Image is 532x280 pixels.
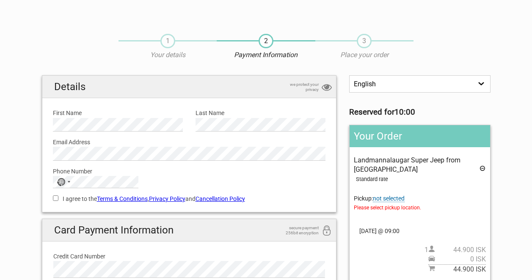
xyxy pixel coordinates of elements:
span: Please select pickup location. [354,203,485,212]
span: 3 [357,34,372,48]
span: [DATE] @ 09:00 [354,226,485,236]
label: Last Name [196,108,325,118]
span: Change pickup place [373,195,405,202]
span: Subtotal [428,264,486,274]
button: Selected country [53,176,74,187]
span: 1 [160,34,175,48]
i: privacy protection [322,82,332,93]
span: Pickup price [428,255,486,264]
span: 2 [259,34,273,48]
span: 0 ISK [435,255,486,264]
a: Cancellation Policy [196,195,245,202]
span: secure payment 256bit encryption [276,225,319,236]
p: Place your order [315,50,413,60]
span: 1 person(s) [424,245,486,255]
span: 44.900 ISK [435,265,486,274]
label: Credit Card Number [53,252,325,261]
a: Terms & Conditions [97,195,148,202]
p: Payment Information [217,50,315,60]
a: Privacy Policy [149,195,185,202]
h2: Details [42,76,336,98]
span: Landmannalaugar Super Jeep from [GEOGRAPHIC_DATA] [354,156,460,173]
h3: Reserved for [349,107,490,117]
div: Standard rate [356,175,485,184]
span: 44.900 ISK [435,245,486,255]
span: we protect your privacy [276,82,319,92]
p: Your details [119,50,217,60]
span: Pickup: [354,195,485,213]
h2: Card Payment Information [42,219,336,242]
h2: Your Order [350,125,490,147]
i: 256bit encryption [322,225,332,237]
label: Email Address [53,137,326,147]
strong: 10:00 [394,107,415,117]
label: First Name [53,108,183,118]
label: I agree to the , and [53,194,326,203]
label: Phone Number [53,167,326,176]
